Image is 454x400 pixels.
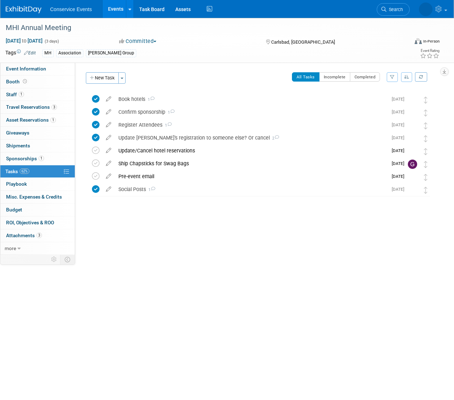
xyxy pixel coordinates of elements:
img: Amiee Griffey [419,3,433,16]
div: Confirm sponsorship [115,106,387,118]
i: Move task [424,109,428,116]
td: Toggle Event Tabs [60,255,75,264]
span: Budget [6,207,22,213]
span: 1 [50,117,56,123]
a: edit [102,122,115,128]
span: Asset Reservations [6,117,56,123]
span: [DATE] [392,161,408,166]
span: ROI, Objectives & ROO [6,220,54,225]
img: Monica Barnson [408,185,417,195]
span: Travel Reservations [6,104,57,110]
span: Conservice Events [50,6,92,12]
div: Update/Cancel hotel reservations [115,145,387,157]
div: MH [42,49,54,57]
i: Move task [424,122,428,129]
span: [DATE] [392,97,408,102]
a: more [0,242,75,255]
div: MHI Annual Meeting [3,21,402,34]
div: Update [PERSON_NAME]'s registration to someone else? Or cancel [115,132,387,144]
img: Amiee Griffey [408,95,417,104]
td: Tags [5,49,36,57]
i: Move task [424,135,428,142]
span: 1 [39,156,44,161]
button: New Task [86,72,119,84]
span: more [5,245,16,251]
i: Move task [424,187,428,194]
span: Booth not reserved yet [21,79,28,84]
button: Completed [350,72,380,82]
a: Edit [24,50,36,55]
i: Move task [424,174,428,181]
a: Event Information [0,63,75,75]
a: Shipments [0,140,75,152]
span: 3 [36,233,42,238]
span: Misc. Expenses & Credits [6,194,62,200]
a: Booth [0,75,75,88]
div: [PERSON_NAME] Group [86,49,136,57]
button: Committed [117,38,159,45]
img: Amiee Griffey [408,108,417,117]
a: Sponsorships1 [0,152,75,165]
span: 1 [145,97,155,102]
img: Amiee Griffey [408,134,417,143]
span: [DATE] [392,187,408,192]
span: Tasks [5,169,29,174]
span: [DATE] [392,148,408,153]
a: Refresh [415,72,427,82]
div: In-Person [423,39,440,44]
img: ExhibitDay [6,6,42,13]
a: Travel Reservations3 [0,101,75,113]
span: [DATE] [392,174,408,179]
a: Staff1 [0,88,75,101]
span: 1 [146,187,155,192]
img: Format-Inperson.png [415,38,422,44]
a: Tasks62% [0,165,75,178]
span: Staff [6,92,24,97]
i: Move task [424,161,428,168]
span: Giveaways [6,130,29,136]
div: Register Attendees [115,119,387,131]
a: edit [102,186,115,192]
span: Shipments [6,143,30,148]
div: Pre-event email [115,170,387,182]
img: Amiee Griffey [408,147,417,156]
span: [DATE] [392,135,408,140]
a: edit [102,160,115,167]
span: Attachments [6,233,42,238]
span: [DATE] [392,109,408,114]
img: Gayle Reese [408,160,417,169]
div: Association [56,49,83,57]
span: 2 [270,136,279,141]
a: edit [102,109,115,115]
td: Personalize Event Tab Strip [48,255,60,264]
span: Playbook [6,181,27,187]
div: Social Posts [115,183,387,195]
span: 1 [165,110,175,115]
i: Move task [424,148,428,155]
div: Book hotels [115,93,387,105]
span: 3 [52,104,57,110]
i: Move task [424,97,428,103]
span: Search [386,7,403,12]
a: Search [377,3,410,16]
a: edit [102,96,115,102]
button: All Tasks [292,72,319,82]
a: Playbook [0,178,75,190]
span: to [21,38,28,44]
button: Incomplete [319,72,350,82]
img: Amiee Griffey [408,121,417,130]
span: (3 days) [44,39,59,44]
a: edit [102,147,115,154]
a: edit [102,173,115,180]
span: Sponsorships [6,156,44,161]
a: Misc. Expenses & Credits [0,191,75,203]
a: edit [102,135,115,141]
a: Giveaways [0,127,75,139]
span: 1 [162,123,172,128]
div: Event Rating [420,49,439,53]
span: [DATE] [DATE] [5,38,43,44]
a: Budget [0,204,75,216]
span: [DATE] [392,122,408,127]
span: 62% [20,169,29,174]
div: Ship Chapsticks for Swag Bags [115,157,387,170]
